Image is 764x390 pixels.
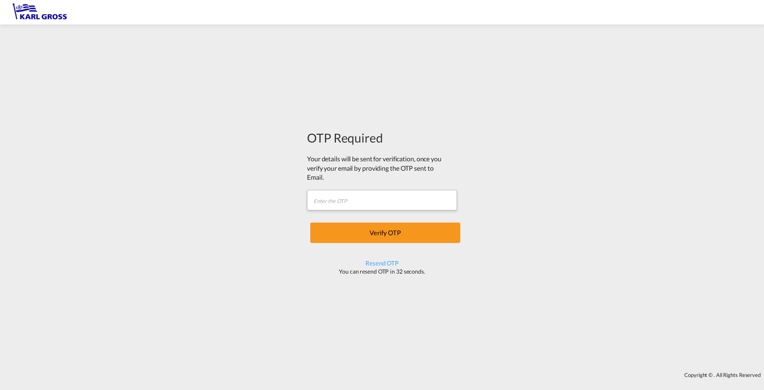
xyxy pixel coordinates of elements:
[307,154,442,182] div: Your details will be sent for verification, once you verify your email by providing the OTP sent ...
[307,267,457,276] div: You can resend OTP in 32 seconds.
[365,259,399,267] button: Resend OTP
[12,3,67,22] img: 3269c73066d711f095e541db4db89301.png
[307,129,457,146] div: OTP Required
[307,190,457,210] input: Enter the OTP
[310,223,460,243] button: Verify OTP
